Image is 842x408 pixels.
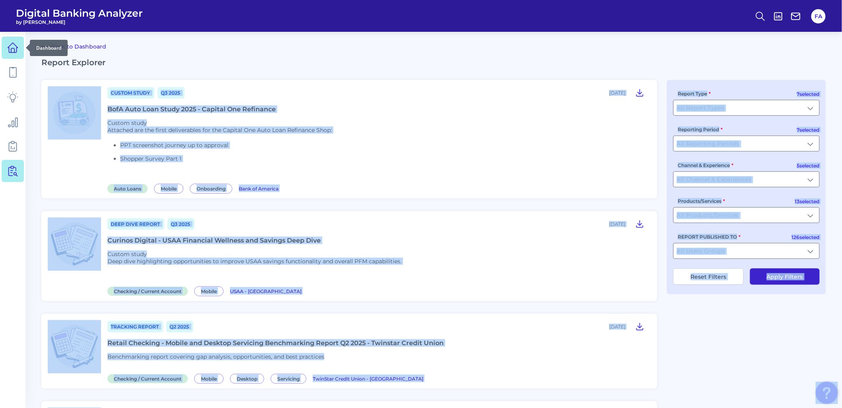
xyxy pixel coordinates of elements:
span: Mobile [154,184,183,194]
a: Onboarding [190,185,236,192]
span: by [PERSON_NAME] [16,19,143,25]
a: Checking / Current Account [107,287,191,295]
div: Dashboard [30,40,68,56]
a: Tracking Report [107,321,163,332]
button: Retail Checking - Mobile and Desktop Servicing Benchmarking Report Q2 2025 - Twinstar Credit Union [632,320,648,333]
a: Q2 2025 [166,321,193,332]
label: Channel & Experience [678,162,734,168]
span: USAA - [GEOGRAPHIC_DATA] [230,288,302,294]
a: Bank of America [239,185,279,192]
img: Auto Loans [48,86,101,140]
span: Bank of America [239,186,279,192]
li: PPT screenshot journey up to approval [120,142,332,149]
img: Checking / Current Account [48,320,101,373]
a: Deep Dive Report [107,218,164,230]
div: Retail Checking - Mobile and Desktop Servicing Benchmarking Report Q2 2025 - Twinstar Credit Union [107,339,444,347]
a: Back to Dashboard [41,42,106,51]
button: Open Resource Center [816,382,838,404]
a: Q3 2025 [168,218,195,230]
span: Custom study [107,251,147,258]
span: Mobile [194,286,224,296]
a: Checking / Current Account [107,375,191,382]
h2: Report Explorer [41,58,826,67]
img: Checking / Current Account [48,218,101,271]
button: Apply Filters [750,268,820,285]
button: Reset Filters [673,268,744,285]
a: USAA - [GEOGRAPHIC_DATA] [230,287,302,295]
button: Curinos Digital - USAA Financial Wellness and Savings Deep Dive [632,218,648,230]
span: Auto Loans [107,184,148,193]
div: BofA Auto Loan Study 2025 - Capital One Refinance [107,105,276,113]
span: Servicing [271,374,306,384]
span: TwinStar Credit Union - [GEOGRAPHIC_DATA] [313,376,423,382]
a: Desktop [230,375,267,382]
div: [DATE] [609,221,626,227]
span: Custom study [107,119,147,126]
a: Custom Study [107,87,154,99]
a: Mobile [194,375,227,382]
span: Benchmarking report covering gap analysis, opportunities, and best practices [107,353,324,360]
span: Mobile [194,374,224,384]
span: Onboarding [190,184,232,194]
label: REPORT PUBLISHED TO [678,234,741,240]
p: Deep dive highlighting opportunities to improve USAA savings functionality and overall PFM capabi... [107,258,402,265]
div: [DATE] [609,90,626,96]
span: Checking / Current Account [107,374,188,383]
a: Q3 2025 [158,87,185,99]
p: Attached are the first deliverables for the Capital One Auto Loan Refinance Shop: [107,126,332,134]
span: Checking / Current Account [107,287,188,296]
a: Mobile [194,287,227,295]
a: Auto Loans [107,185,151,192]
li: Shopper Survey Part 1 [120,155,332,162]
label: Report Type [678,91,711,97]
label: Products/Services [678,198,725,204]
span: Digital Banking Analyzer [16,7,143,19]
div: Curinos Digital - USAA Financial Wellness and Savings Deep Dive [107,237,321,244]
span: Desktop [230,374,264,384]
a: Mobile [154,185,187,192]
button: FA [811,9,826,23]
a: TwinStar Credit Union - [GEOGRAPHIC_DATA] [313,375,423,382]
div: [DATE] [609,324,626,330]
label: Reporting Period [678,126,723,132]
a: Servicing [271,375,310,382]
